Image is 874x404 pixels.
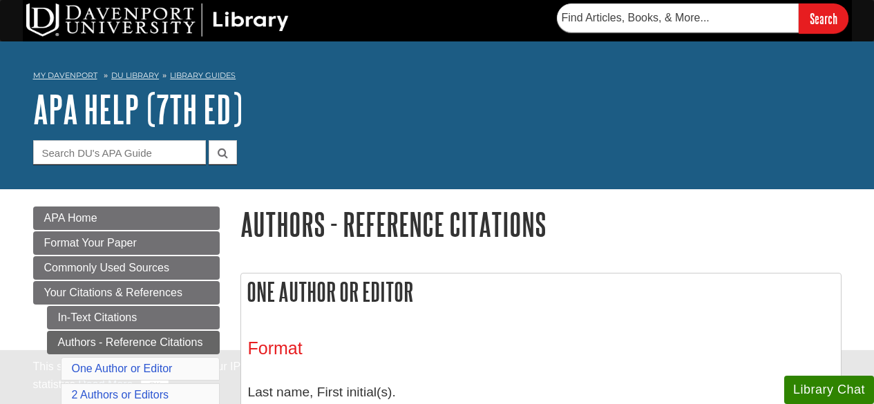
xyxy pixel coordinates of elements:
a: APA Help (7th Ed) [33,88,243,131]
span: APA Home [44,212,97,224]
a: Authors - Reference Citations [47,331,220,354]
input: Search [799,3,848,33]
form: Searches DU Library's articles, books, and more [557,3,848,33]
nav: breadcrumb [33,66,842,88]
a: In-Text Citations [47,306,220,329]
input: Search DU's APA Guide [33,140,206,164]
a: Commonly Used Sources [33,256,220,280]
button: Library Chat [784,376,874,404]
input: Find Articles, Books, & More... [557,3,799,32]
span: Commonly Used Sources [44,262,169,273]
span: Your Citations & References [44,287,182,298]
img: DU Library [26,3,289,37]
h3: Format [248,338,834,358]
h1: Authors - Reference Citations [240,206,842,242]
a: APA Home [33,206,220,230]
a: My Davenport [33,70,97,81]
h2: One Author or Editor [241,273,841,310]
span: Format Your Paper [44,237,137,249]
a: 2 Authors or Editors [72,389,169,401]
a: Your Citations & References [33,281,220,305]
a: DU Library [111,70,159,80]
a: One Author or Editor [72,363,173,374]
a: Format Your Paper [33,231,220,255]
a: Library Guides [170,70,236,80]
